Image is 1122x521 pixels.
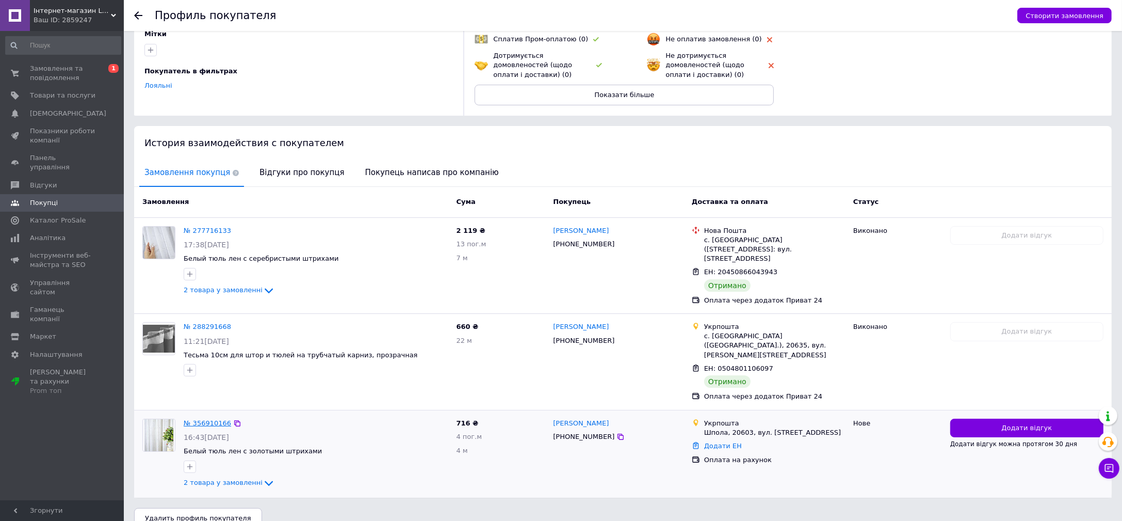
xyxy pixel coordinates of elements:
[692,198,768,206] span: Доставка та оплата
[767,37,772,42] img: rating-tag-type
[769,63,774,68] img: rating-tag-type
[704,331,845,360] div: с. [GEOGRAPHIC_DATA] ([GEOGRAPHIC_DATA].), 20635, вул. [PERSON_NAME][STREET_ADDRESS]
[30,216,86,225] span: Каталог ProSale
[853,322,942,331] div: Виконано
[553,419,609,429] a: [PERSON_NAME]
[704,455,845,465] div: Оплата на рахунок
[475,58,488,72] img: emoji
[456,419,478,427] span: 716 ₴
[30,64,95,83] span: Замовлення та повідомлення
[665,52,744,78] span: Не дотримується домовленостей (щодо оплати і доставки) (0)
[704,268,777,276] span: ЕН: 20450866043943
[475,33,488,46] img: emoji
[475,85,774,105] button: Показати більше
[184,323,231,330] a: № 288291668
[184,479,263,487] span: 2 товара у замовленні
[853,419,942,428] div: Нове
[144,419,173,451] img: Фото товару
[456,447,467,454] span: 4 м
[1001,423,1052,433] span: Додати відгук
[142,322,175,355] a: Фото товару
[30,181,57,190] span: Відгуки
[553,226,609,236] a: [PERSON_NAME]
[184,479,275,486] a: 2 товара у замовленні
[704,442,742,450] a: Додати ЕН
[647,33,660,46] img: emoji
[551,238,616,251] div: [PHONE_NUMBER]
[704,428,845,437] div: Шпола, 20603, вул. [STREET_ADDRESS]
[30,233,66,243] span: Аналітика
[493,35,588,43] span: Сплатив Пром-оплатою (0)
[184,433,229,441] span: 16:43[DATE]
[30,198,58,208] span: Покупці
[704,235,845,264] div: с. [GEOGRAPHIC_DATA] ([STREET_ADDRESS]: вул. [STREET_ADDRESS]
[704,322,845,331] div: Укрпошта
[493,52,572,78] span: Дотримується домовленостей (щодо оплати і доставки) (0)
[30,127,95,145] span: Показники роботи компанії
[142,226,175,259] a: Фото товару
[704,296,845,305] div: Оплата через додаток Приват 24
[143,325,175,352] img: Фото товару
[551,430,616,444] div: [PHONE_NUMBER]
[553,322,609,332] a: [PERSON_NAME]
[108,64,119,73] span: 1
[704,419,845,428] div: Укрпошта
[704,279,751,292] div: Отримано
[184,255,338,262] a: Белый тюль лен с серебристыми штрихами
[30,305,95,324] span: Гаманець компанії
[184,351,418,359] a: Тесьма 10см для штор и тюлей на трубчатый карниз, прозрачная
[144,137,344,148] span: История взаимодействия с покупателем
[456,337,471,344] span: 22 м
[360,160,504,186] span: Покупець написав про компанію
[184,286,275,294] a: 2 товара у замовленні
[184,241,229,249] span: 17:38[DATE]
[30,91,95,100] span: Товари та послуги
[254,160,349,186] span: Відгуки про покупця
[456,198,475,206] span: Cума
[30,109,106,118] span: [DEMOGRAPHIC_DATA]
[30,350,83,359] span: Налаштування
[184,419,231,427] a: № 356910166
[5,36,121,55] input: Пошук
[34,15,124,25] div: Ваш ID: 2859247
[1026,12,1103,20] span: Створити замовлення
[665,35,761,43] span: Не оплатив замовлення (0)
[853,198,879,206] span: Статус
[184,337,229,345] span: 11:21[DATE]
[456,254,467,262] span: 7 м
[456,433,482,440] span: 4 пог.м
[30,251,95,270] span: Інструменти веб-майстра та SEO
[134,11,142,20] div: Повернутися назад
[184,447,322,455] a: Белый тюль лен с золотыми штрихами
[950,440,1077,448] span: Додати відгук можна протягом 30 дня
[456,227,485,234] span: 2 119 ₴
[553,198,591,206] span: Покупець
[594,91,654,99] span: Показати більше
[142,198,189,206] span: Замовлення
[143,227,175,259] img: Фото товару
[456,240,486,248] span: 13 пог.м
[30,368,95,396] span: [PERSON_NAME] та рахунки
[704,365,773,372] span: ЕН: 0504801106097
[144,30,167,38] span: Мітки
[704,392,845,401] div: Оплата через додаток Приват 24
[30,332,56,341] span: Маркет
[704,226,845,235] div: Нова Пошта
[30,153,95,172] span: Панель управління
[704,375,751,388] div: Отримано
[30,278,95,297] span: Управління сайтом
[139,160,244,186] span: Замовлення покупця
[184,287,263,294] span: 2 товара у замовленні
[144,67,450,76] div: Покупатель в фильтрах
[142,419,175,452] a: Фото товару
[593,37,599,42] img: rating-tag-type
[456,323,478,330] span: 660 ₴
[596,63,602,68] img: rating-tag-type
[551,334,616,348] div: [PHONE_NUMBER]
[1099,458,1119,479] button: Чат з покупцем
[184,227,231,234] a: № 277716133
[144,82,172,89] a: Лояльні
